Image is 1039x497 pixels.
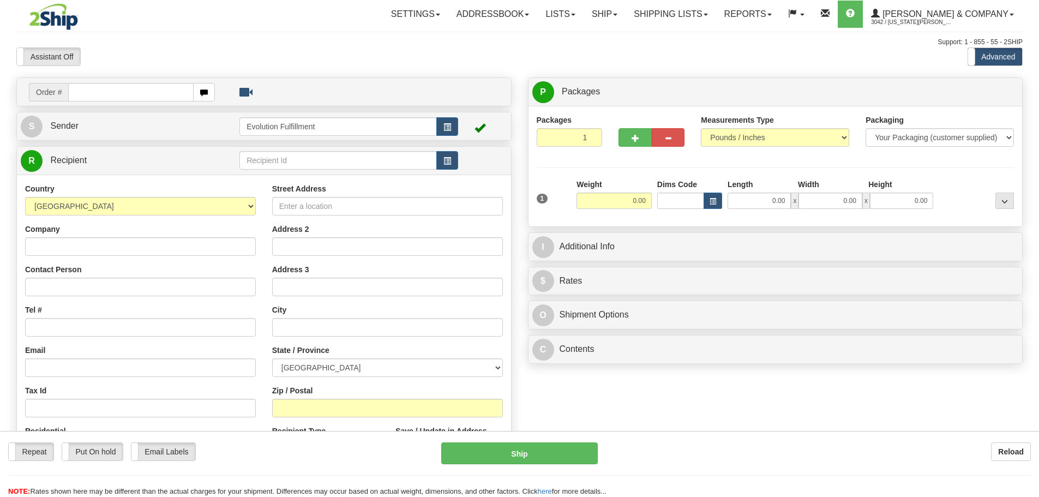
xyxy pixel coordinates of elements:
[532,236,554,258] span: I
[532,339,554,361] span: C
[716,1,780,28] a: Reports
[441,442,598,464] button: Ship
[25,426,66,436] label: Residential
[532,338,1019,361] a: CContents
[272,264,309,275] label: Address 3
[537,1,583,28] a: Lists
[880,9,1008,19] span: [PERSON_NAME] & Company
[537,115,572,125] label: Packages
[21,149,215,172] a: R Recipient
[1014,193,1038,304] iframe: chat widget
[272,224,309,235] label: Address 2
[532,236,1019,258] a: IAdditional Info
[532,304,554,326] span: O
[29,83,68,101] span: Order #
[798,179,819,190] label: Width
[866,115,904,125] label: Packaging
[532,304,1019,326] a: OShipment Options
[538,487,552,495] a: here
[239,117,437,136] input: Sender Id
[9,443,53,460] label: Repeat
[562,87,600,96] span: Packages
[626,1,716,28] a: Shipping lists
[383,1,448,28] a: Settings
[272,426,326,436] label: Recipient Type
[272,385,313,396] label: Zip / Postal
[657,179,697,190] label: Dims Code
[995,193,1014,209] div: ...
[532,270,554,292] span: $
[576,179,602,190] label: Weight
[532,270,1019,292] a: $Rates
[62,443,123,460] label: Put On hold
[862,193,870,209] span: x
[272,197,503,215] input: Enter a location
[50,121,79,130] span: Sender
[25,385,46,396] label: Tax Id
[272,183,326,194] label: Street Address
[448,1,538,28] a: Addressbook
[25,264,81,275] label: Contact Person
[968,48,1022,65] label: Advanced
[532,81,554,103] span: P
[537,194,548,203] span: 1
[25,183,55,194] label: Country
[21,150,43,172] span: R
[21,115,239,137] a: S Sender
[25,345,45,356] label: Email
[701,115,774,125] label: Measurements Type
[21,116,43,137] span: S
[50,155,87,165] span: Recipient
[131,443,195,460] label: Email Labels
[868,179,892,190] label: Height
[17,48,80,65] label: Assistant Off
[272,345,329,356] label: State / Province
[532,81,1019,103] a: P Packages
[871,17,953,28] span: 3042 / [US_STATE][PERSON_NAME]
[395,426,502,447] label: Save / Update in Address Book
[863,1,1022,28] a: [PERSON_NAME] & Company 3042 / [US_STATE][PERSON_NAME]
[998,447,1024,456] b: Reload
[25,224,60,235] label: Company
[728,179,753,190] label: Length
[791,193,798,209] span: x
[272,304,286,315] label: City
[991,442,1031,461] button: Reload
[25,304,42,315] label: Tel #
[8,487,30,495] span: NOTE:
[16,38,1023,47] div: Support: 1 - 855 - 55 - 2SHIP
[239,151,437,170] input: Recipient Id
[584,1,626,28] a: Ship
[16,3,91,31] img: logo3042.jpg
